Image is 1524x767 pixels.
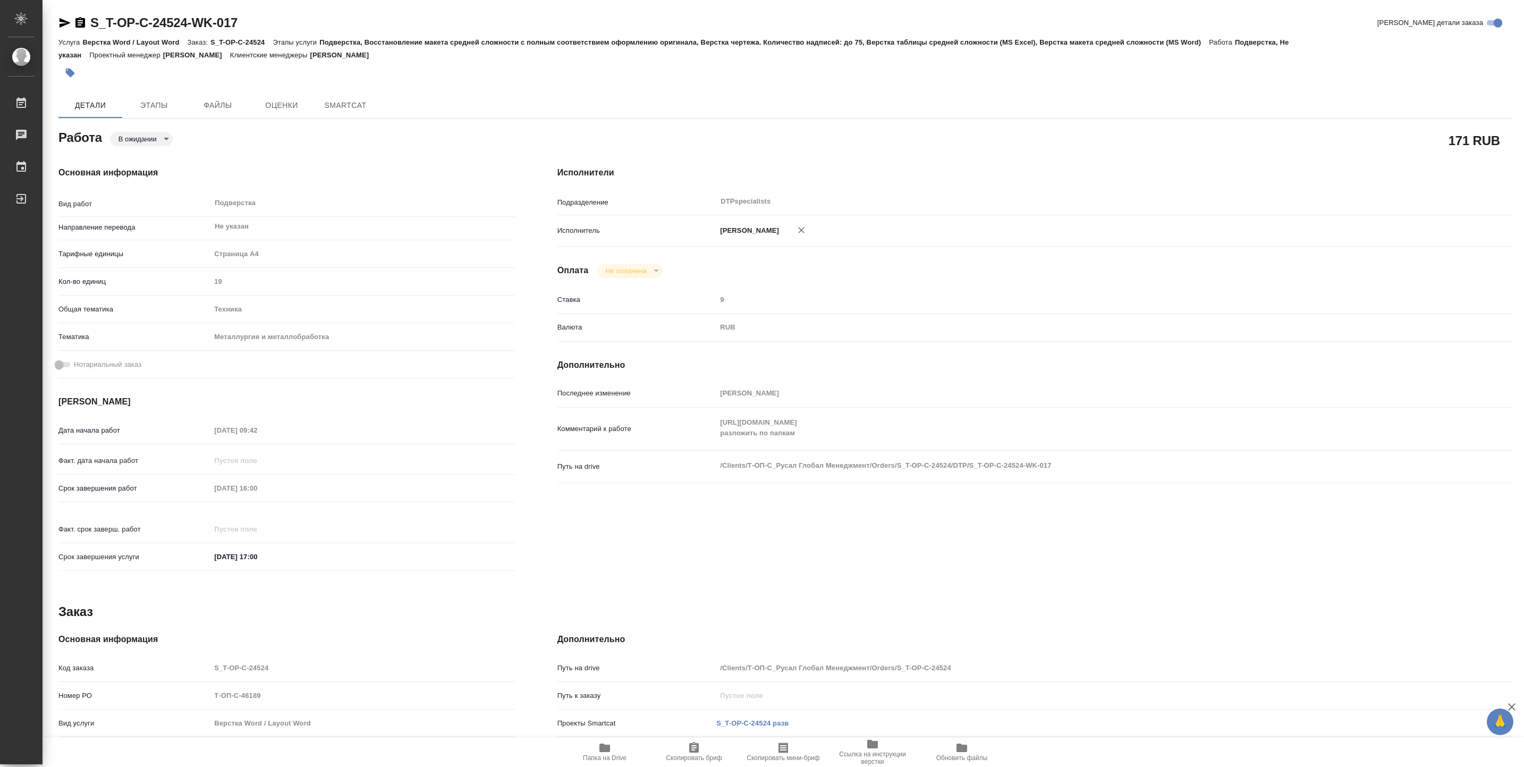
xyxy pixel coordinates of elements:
div: RUB [716,318,1433,336]
p: Заказ: [188,38,210,46]
h4: Исполнители [557,166,1512,179]
p: Факт. дата начала работ [58,456,210,466]
textarea: [URL][DOMAIN_NAME] разложить по папкам [716,414,1433,442]
h2: Работа [58,127,102,146]
span: Скопировать бриф [666,754,722,762]
div: В ожидании [110,132,173,146]
div: Металлургия и металлобработка [210,328,514,346]
input: Пустое поле [210,453,303,468]
span: Оценки [256,99,307,112]
span: Нотариальный заказ [74,359,141,370]
button: Папка на Drive [560,737,649,767]
p: Кол-во единиц [58,276,210,287]
input: ✎ Введи что-нибудь [210,549,303,564]
p: Номер РО [58,690,210,701]
p: Путь на drive [557,663,717,673]
p: Ставка [557,294,717,305]
input: Пустое поле [210,423,303,438]
span: Обновить файлы [936,754,988,762]
h2: 171 RUB [1449,131,1500,149]
p: Тарифные единицы [58,249,210,259]
div: Страница А4 [210,245,514,263]
p: Вид работ [58,199,210,209]
h4: Дополнительно [557,359,1512,372]
span: Ссылка на инструкции верстки [834,751,911,765]
button: Ссылка на инструкции верстки [828,737,917,767]
button: 🙏 [1487,709,1513,735]
h4: Дополнительно [557,633,1512,646]
p: Подразделение [557,197,717,208]
p: Этапы услуги [273,38,319,46]
input: Пустое поле [210,715,514,731]
p: Исполнитель [557,225,717,236]
p: Комментарий к работе [557,424,717,434]
input: Пустое поле [716,292,1433,307]
button: Удалить исполнителя [790,218,813,242]
h4: Оплата [557,264,589,277]
button: Скопировать ссылку [74,16,87,29]
p: Факт. срок заверш. работ [58,524,210,535]
button: В ожидании [115,134,160,144]
input: Пустое поле [716,660,1433,676]
span: Детали [65,99,116,112]
p: S_T-OP-C-24524 [210,38,273,46]
input: Пустое поле [210,660,514,676]
p: Работа [1209,38,1235,46]
span: Папка на Drive [583,754,626,762]
input: Пустое поле [210,688,514,703]
span: Файлы [192,99,243,112]
div: В ожидании [597,264,662,278]
p: [PERSON_NAME] [716,225,779,236]
span: Этапы [129,99,180,112]
button: Добавить тэг [58,61,82,85]
p: Дата начала работ [58,425,210,436]
p: Путь к заказу [557,690,717,701]
p: Общая тематика [58,304,210,315]
input: Пустое поле [716,688,1433,703]
p: [PERSON_NAME] [163,51,230,59]
p: Валюта [557,322,717,333]
input: Пустое поле [210,274,514,289]
h2: Заказ [58,603,93,620]
p: Вид услуги [58,718,210,729]
p: Тематика [58,332,210,342]
span: [PERSON_NAME] детали заказа [1377,18,1483,28]
h4: [PERSON_NAME] [58,395,515,408]
p: Проектный менеджер [89,51,163,59]
input: Пустое поле [210,481,303,496]
a: S_T-OP-C-24524 разв [716,719,789,727]
h4: Основная информация [58,166,515,179]
button: Скопировать бриф [649,737,739,767]
button: Скопировать ссылку для ЯМессенджера [58,16,71,29]
p: Срок завершения работ [58,483,210,494]
p: Срок завершения услуги [58,552,210,562]
p: Подверстка, Восстановление макета средней сложности с полным соответствием оформлению оригинала, ... [319,38,1209,46]
p: Путь на drive [557,461,717,472]
p: Направление перевода [58,222,210,233]
a: S_T-OP-C-24524-WK-017 [90,15,238,30]
p: Последнее изменение [557,388,717,399]
p: Код заказа [58,663,210,673]
textarea: /Clients/Т-ОП-С_Русал Глобал Менеджмент/Orders/S_T-OP-C-24524/DTP/S_T-OP-C-24524-WK-017 [716,457,1433,475]
p: Услуга [58,38,82,46]
p: Верстка Word / Layout Word [82,38,187,46]
input: Пустое поле [716,385,1433,401]
p: Клиентские менеджеры [230,51,310,59]
span: 🙏 [1491,711,1509,733]
p: [PERSON_NAME] [310,51,377,59]
h4: Основная информация [58,633,515,646]
span: SmartCat [320,99,371,112]
div: Техника [210,300,514,318]
button: Скопировать мини-бриф [739,737,828,767]
button: Не оплачена [602,266,649,275]
p: Проекты Smartcat [557,718,717,729]
span: Скопировать мини-бриф [747,754,819,762]
input: Пустое поле [210,521,303,537]
button: Обновить файлы [917,737,1006,767]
